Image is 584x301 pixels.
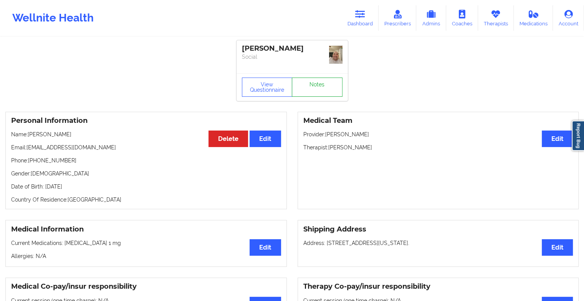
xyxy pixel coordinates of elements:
[250,131,281,147] button: Edit
[242,78,293,97] button: View Questionnaire
[11,252,281,260] p: Allergies: N/A
[342,5,379,31] a: Dashboard
[303,282,573,291] h3: Therapy Co-pay/insur responsibility
[303,225,573,234] h3: Shipping Address
[11,183,281,190] p: Date of Birth: [DATE]
[379,5,417,31] a: Prescribers
[11,170,281,177] p: Gender: [DEMOGRAPHIC_DATA]
[303,144,573,151] p: Therapist: [PERSON_NAME]
[329,46,342,64] img: 765fff63-a49b-4f62-be46-57dc6ae4127d20230116_182810.jpg
[11,131,281,138] p: Name: [PERSON_NAME]
[11,239,281,247] p: Current Medications: [MEDICAL_DATA] 1 mg
[303,116,573,125] h3: Medical Team
[478,5,514,31] a: Therapists
[11,225,281,234] h3: Medical Information
[11,157,281,164] p: Phone: [PHONE_NUMBER]
[292,78,342,97] a: Notes
[250,239,281,256] button: Edit
[542,131,573,147] button: Edit
[11,116,281,125] h3: Personal Information
[553,5,584,31] a: Account
[11,196,281,203] p: Country Of Residence: [GEOGRAPHIC_DATA]
[542,239,573,256] button: Edit
[514,5,553,31] a: Medications
[572,121,584,151] a: Report Bug
[11,144,281,151] p: Email: [EMAIL_ADDRESS][DOMAIN_NAME]
[208,131,248,147] button: Delete
[303,131,573,138] p: Provider: [PERSON_NAME]
[303,239,573,247] p: Address: [STREET_ADDRESS][US_STATE].
[11,282,281,291] h3: Medical Co-pay/insur responsibility
[242,53,342,61] p: Social
[416,5,446,31] a: Admins
[446,5,478,31] a: Coaches
[242,44,342,53] div: [PERSON_NAME]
